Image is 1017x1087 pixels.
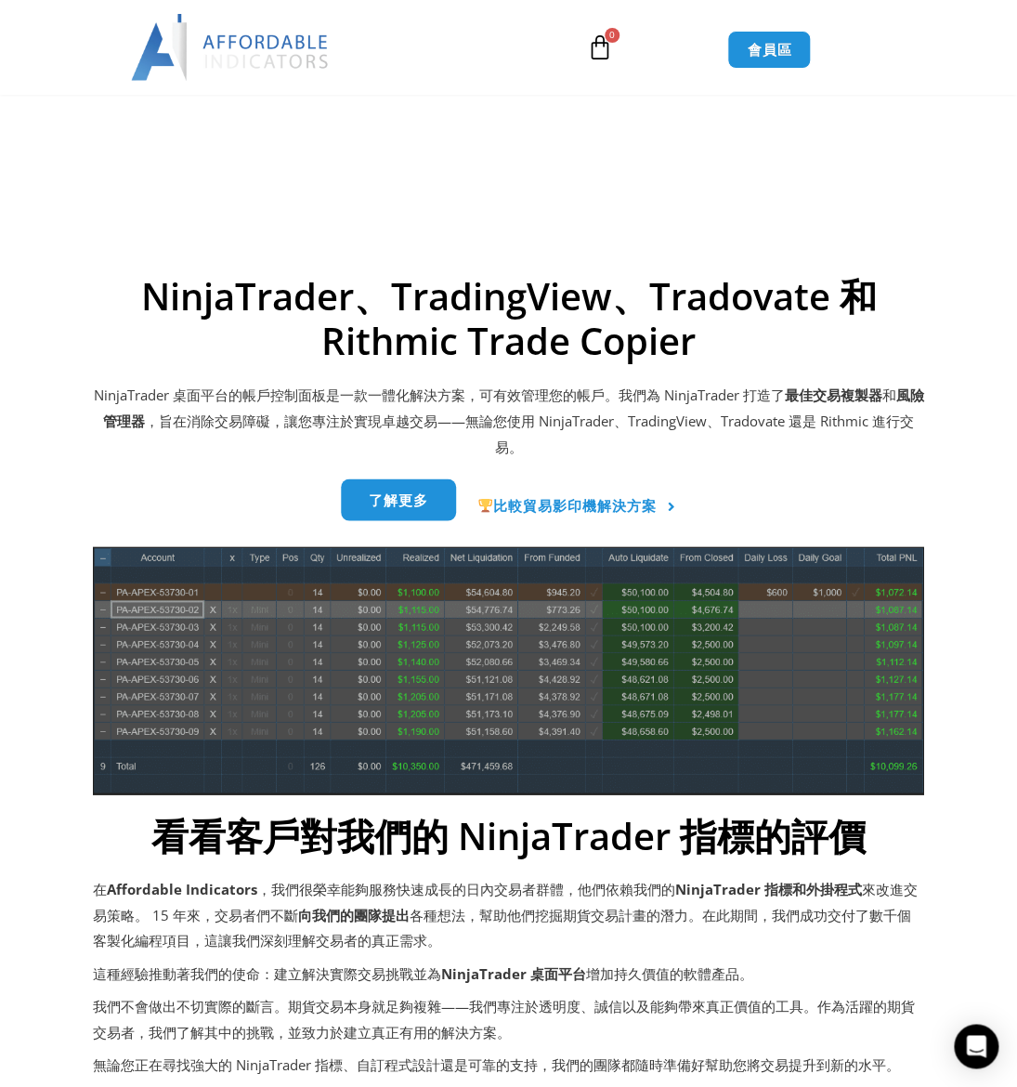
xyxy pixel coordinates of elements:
font: ，旨在消除交易障礙，讓您專注於實現卓越交易——無論您使用 NinjaTrader、TradingView、Tradovate 還是 Rithmic 進行交易。 [145,411,914,455]
a: 🏆比較貿易影印機解決方案 [477,485,676,528]
font: NinjaTrader 桌面平台 [441,963,586,982]
img: 🏆 [478,498,492,512]
font: 無論您正在尋找強大的 NinjaTrader 指標、自訂程式設計還是可靠的支持，我們的團隊都隨時準備好幫助您將交易提升到新的水平。 [93,1054,900,1073]
font: 風險管理器 [103,385,924,429]
img: LogoAI | 價格實惠的指標 – NinjaTrader [131,14,331,81]
font: NinjaTrader、TradingView、Tradovate 和 Rithmic Trade Copier [141,270,877,366]
a: 0 [559,20,641,74]
font: 在 [93,879,107,897]
font: 向我們的團隊提出 [298,905,410,923]
font: 0 [609,28,615,41]
font: 比較貿易影印機解決方案 [493,496,657,515]
a: 會員區 [727,31,811,69]
font: 來改進交易策略。 15 年來，交易者們不斷 [93,879,918,923]
font: Affordable Indicators [107,879,257,897]
font: ，我們很榮幸能夠服務快速成長的日內交易者群體，他們依賴我們的 [257,879,675,897]
a: 了解更多 [341,478,456,520]
font: 各種想法，幫助他們挖掘期貨交易計畫的潛力。在此期間，我們成功交付了數千個客製化編程項目，這讓我們深刻理解交易者的真正需求。 [93,905,911,949]
img: wideview8 28 2 | 實惠的指標 – NinjaTrader [93,546,924,794]
font: 看看客戶對我們的 NinjaTrader 指標的評價 [151,809,866,860]
font: NinjaTrader 指標和外掛程式 [675,879,862,897]
font: 我們不會做出不切實際的斷言。期貨交易本身就足夠複雜——我們專注於透明度、誠信以及能夠帶來真正價值的工具。作為活躍的期貨交易者，我們了解其中的挑戰，並致力於建立真正有用的解決方案。 [93,996,915,1041]
font: 和 [882,385,896,403]
font: 了解更多 [369,490,428,508]
font: 增加持久價值的軟體產品。 [586,963,753,982]
font: 會員區 [747,40,791,59]
font: 這種經驗推動著我們的使命：建立解決實際交易挑戰並為 [93,963,441,982]
font: NinjaTrader 桌面平台的帳戶控制面板是一款一體化解決方案，可有效管理您的帳戶。我們為 NinjaTrader 打造了 [94,385,785,403]
div: 開啟 Intercom Messenger [954,1024,998,1068]
font: 最佳交易複製器 [785,385,882,403]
